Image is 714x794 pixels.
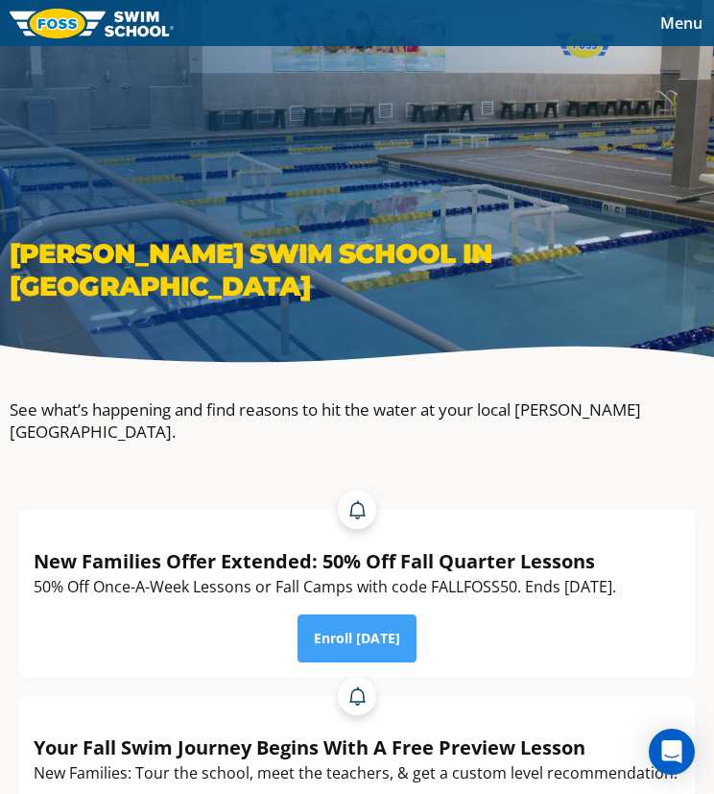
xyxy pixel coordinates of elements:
div: 50% Off Once-A-Week Lessons or Fall Camps with code FALLFOSS50. Ends [DATE]. [34,574,616,600]
div: See what’s happening and find reasons to hit the water at your local [PERSON_NAME][GEOGRAPHIC_DATA]. [10,370,704,471]
div: Open Intercom Messenger [649,729,695,775]
h1: [PERSON_NAME] Swim School in [GEOGRAPHIC_DATA] [10,237,704,302]
div: New Families Offer Extended: 50% Off Fall Quarter Lessons [34,548,616,574]
span: Menu [660,12,702,34]
button: Toggle navigation [649,9,714,37]
div: Your Fall Swim Journey Begins With A Free Preview Lesson [34,734,678,760]
div: New Families: Tour the school, meet the teachers, & get a custom level recommendation! [34,760,678,786]
a: Enroll [DATE] [297,614,416,662]
img: FOSS Swim School Logo [10,9,174,38]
